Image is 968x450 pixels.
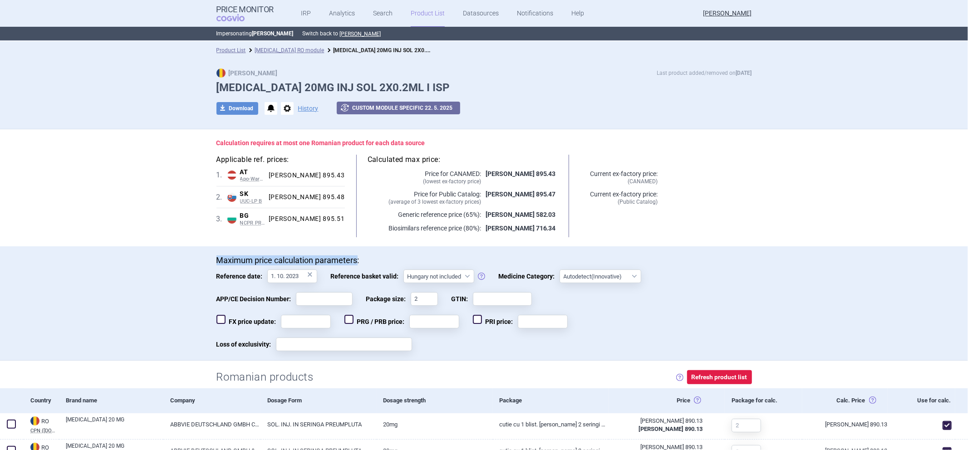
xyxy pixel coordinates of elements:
[888,388,955,413] div: Use for calc.
[403,269,474,283] select: Reference basket valid:
[687,370,752,384] button: Refresh product list
[368,190,481,205] p: Price for Public Catalog:
[802,388,888,413] div: Calc. Price
[296,292,353,306] input: APP/CE Decision Number:
[216,46,246,55] li: Product List
[163,388,260,413] div: Company
[615,417,703,433] abbr: Ex-Factory without VAT from source
[639,426,703,432] strong: [PERSON_NAME] 890.13
[452,292,473,306] span: GTIN:
[337,102,460,114] button: Custom Module specific 22. 5. 2025
[334,45,451,54] strong: [MEDICAL_DATA] 20MG INJ SOL 2X0.2ML I ISP
[240,220,265,226] span: NCPR PRIL
[276,337,412,351] input: Loss of exclusivity:
[24,388,59,413] div: Country
[216,269,267,283] span: Reference date:
[216,155,345,165] h5: Applicable ref. prices:
[255,47,324,54] a: [MEDICAL_DATA] RO module
[344,315,409,328] span: PRG / PRB price:
[377,388,493,413] div: Dosage strength
[260,388,377,413] div: Dosage Form
[227,215,236,224] img: Bulgaria
[267,269,317,283] input: Reference date:×
[163,413,260,435] a: ABBVIE DEUTSCHLAND GMBH CO. KG
[24,416,59,433] a: ROROCPN ([DOMAIN_NAME])
[473,315,518,328] span: PRI price:
[560,269,641,283] select: Medicine Category:
[216,14,257,21] span: COGVIO
[368,224,481,233] p: Biosimilars reference price (80%):
[324,46,433,55] li: HUMIRA 20MG INJ SOL 2X0.2ML I ISP
[227,193,236,202] img: Slovakia
[486,211,556,218] strong: [PERSON_NAME] 582.03
[240,212,265,220] span: BG
[216,370,314,385] h2: Romanian products
[216,81,752,94] h1: [MEDICAL_DATA] 20MG INJ SOL 2X0.2ML I ISP
[265,171,345,180] div: [PERSON_NAME] 895.43
[30,416,59,426] div: RO
[368,169,481,185] p: Price for CANAMED:
[486,170,556,177] strong: [PERSON_NAME] 895.43
[265,193,345,201] div: [PERSON_NAME] 895.48
[240,176,265,182] span: Apo-Warenv.I
[368,155,558,165] h5: Calculated max price:
[252,30,294,37] strong: [PERSON_NAME]
[409,315,459,328] input: PRG / PRB price:
[246,46,324,55] li: Humira RO module
[609,388,725,413] div: Price
[368,199,481,205] span: ( average of 3 lowest ex-factory prices )
[30,428,59,433] abbr: CPN ([DOMAIN_NAME])
[732,419,761,432] input: 2
[240,198,265,205] span: UUC-LP B
[486,225,556,232] strong: [PERSON_NAME] 716.34
[216,47,246,54] a: Product List
[366,292,411,306] span: Package size:
[377,413,493,435] a: 20mg
[216,214,227,225] span: 3 .
[59,388,163,413] div: Brand name
[802,413,888,435] a: [PERSON_NAME] 890.13
[66,416,163,432] a: [MEDICAL_DATA] 20 MG
[736,70,752,76] strong: [DATE]
[240,190,265,198] span: SK
[331,269,403,283] span: Reference basket valid:
[227,171,236,180] img: Austria
[580,190,658,205] p: Current ex-factory price:
[30,416,39,426] img: Romania
[265,215,345,223] div: [PERSON_NAME] 895.51
[216,5,274,14] strong: Price Monitor
[216,27,752,40] p: Impersonating Switch back to
[281,315,331,328] input: FX price update:
[499,269,560,283] span: Medicine Category:
[260,413,377,435] a: SOL. INJ. IN SERINGA PREUMPLUTA
[411,292,438,306] input: Package size:
[580,199,658,205] span: (Public Catalog)
[340,30,381,38] button: [PERSON_NAME]
[473,292,532,306] input: GTIN:
[657,68,752,78] p: Last product added/removed on
[518,315,568,328] input: PRI price:
[240,168,265,176] span: AT
[368,210,481,219] p: Generic reference price (65%):
[216,292,296,306] span: APP/CE Decision Number:
[216,255,752,265] p: Maximum price calculation parameters:
[216,192,227,203] span: 2 .
[216,337,276,351] span: Loss of exclusivity:
[216,69,278,77] strong: [PERSON_NAME]
[486,191,556,198] strong: [PERSON_NAME] 895.47
[216,315,281,328] span: FX price update:
[580,169,658,185] p: Current ex-factory price:
[216,170,227,181] span: 1 .
[368,178,481,185] span: ( lowest ex-factory price )
[216,68,226,78] img: RO
[493,388,609,413] div: Package
[216,5,274,22] a: Price MonitorCOGVIO
[298,105,319,112] button: History
[216,139,425,147] strong: Calculation requires at most one Romanian product for each data source
[725,388,802,413] div: Package for calc.
[615,417,703,425] div: [PERSON_NAME] 890.13
[493,413,609,435] a: Cutie cu 1 blist. [PERSON_NAME] 2 seringi preumplute (0,2 ml solutie sterila) si doua tampoane cu...
[216,102,258,115] button: Download
[580,178,658,185] span: (CANAMED)
[308,269,313,279] div: ×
